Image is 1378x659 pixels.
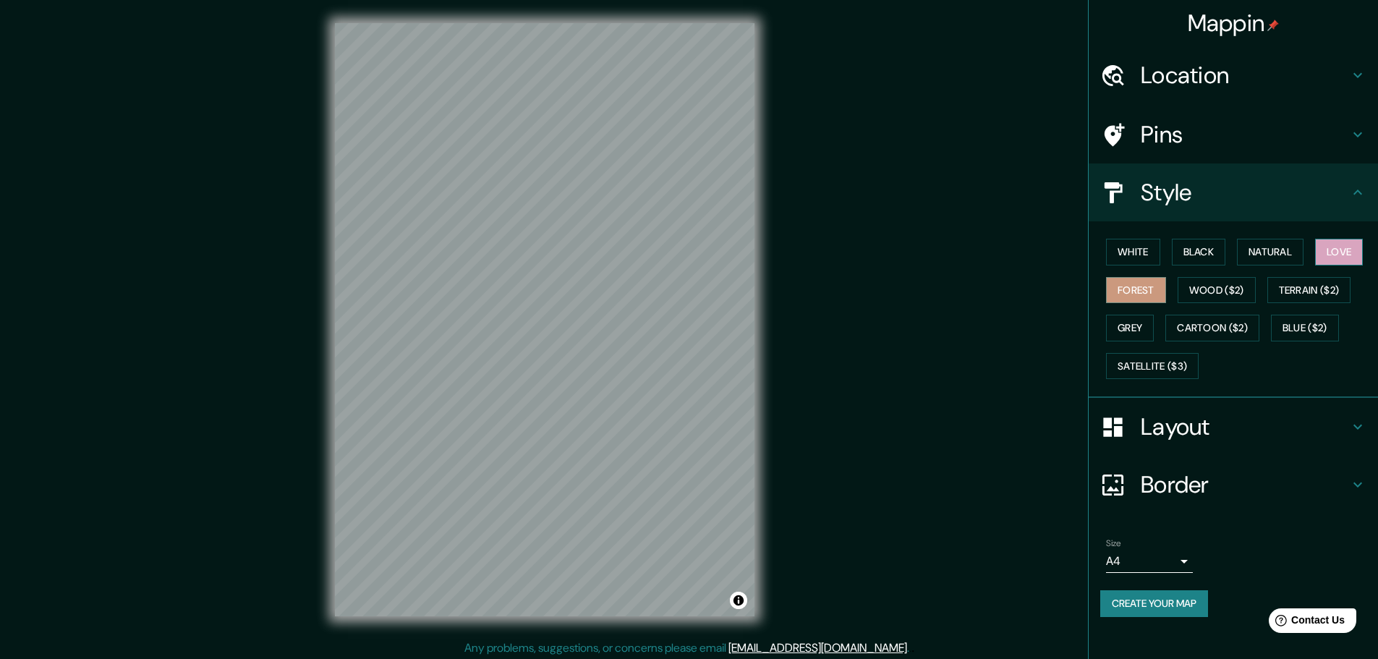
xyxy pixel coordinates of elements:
[1237,239,1303,265] button: Natural
[1106,353,1199,380] button: Satellite ($3)
[911,639,914,657] div: .
[1141,178,1349,207] h4: Style
[1089,456,1378,514] div: Border
[1165,315,1259,341] button: Cartoon ($2)
[1089,398,1378,456] div: Layout
[1141,120,1349,149] h4: Pins
[728,640,907,655] a: [EMAIL_ADDRESS][DOMAIN_NAME]
[1100,590,1208,617] button: Create your map
[1267,20,1279,31] img: pin-icon.png
[1188,9,1280,38] h4: Mappin
[1249,603,1362,643] iframe: Help widget launcher
[335,23,754,616] canvas: Map
[1178,277,1256,304] button: Wood ($2)
[1089,163,1378,221] div: Style
[909,639,911,657] div: .
[1106,239,1160,265] button: White
[1271,315,1339,341] button: Blue ($2)
[1106,315,1154,341] button: Grey
[730,592,747,609] button: Toggle attribution
[1089,46,1378,104] div: Location
[1315,239,1363,265] button: Love
[1267,277,1351,304] button: Terrain ($2)
[1141,412,1349,441] h4: Layout
[1141,61,1349,90] h4: Location
[1106,550,1193,573] div: A4
[1106,537,1121,550] label: Size
[1106,277,1166,304] button: Forest
[1172,239,1226,265] button: Black
[1141,470,1349,499] h4: Border
[464,639,909,657] p: Any problems, suggestions, or concerns please email .
[1089,106,1378,163] div: Pins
